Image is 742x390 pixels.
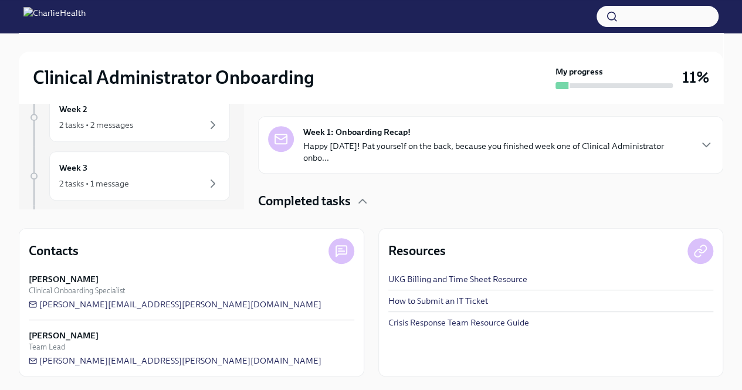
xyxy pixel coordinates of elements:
strong: [PERSON_NAME] [29,273,99,285]
strong: Week 1: Onboarding Recap! [303,126,411,138]
a: UKG Billing and Time Sheet Resource [388,273,527,285]
a: How to Submit an IT Ticket [388,295,488,307]
a: [PERSON_NAME][EMAIL_ADDRESS][PERSON_NAME][DOMAIN_NAME] [29,355,321,367]
h4: Completed tasks [258,192,351,210]
span: Clinical Onboarding Specialist [29,285,125,296]
h3: 11% [682,67,709,88]
div: 2 tasks • 2 messages [59,119,133,131]
a: [PERSON_NAME][EMAIL_ADDRESS][PERSON_NAME][DOMAIN_NAME] [29,299,321,310]
h4: Resources [388,242,446,260]
a: Week 32 tasks • 1 message [28,151,230,201]
div: Completed tasks [258,192,723,210]
h4: Contacts [29,242,79,260]
a: Week 22 tasks • 2 messages [28,93,230,142]
strong: My progress [555,66,603,77]
h6: Week 2 [59,103,87,116]
strong: [PERSON_NAME] [29,330,99,341]
h6: Week 3 [59,161,87,174]
img: CharlieHealth [23,7,86,26]
span: Team Lead [29,341,65,352]
h2: Clinical Administrator Onboarding [33,66,314,89]
p: Happy [DATE]! Pat yourself on the back, because you finished week one of Clinical Administrator o... [303,140,690,164]
a: Crisis Response Team Resource Guide [388,317,529,328]
div: 2 tasks • 1 message [59,178,129,189]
